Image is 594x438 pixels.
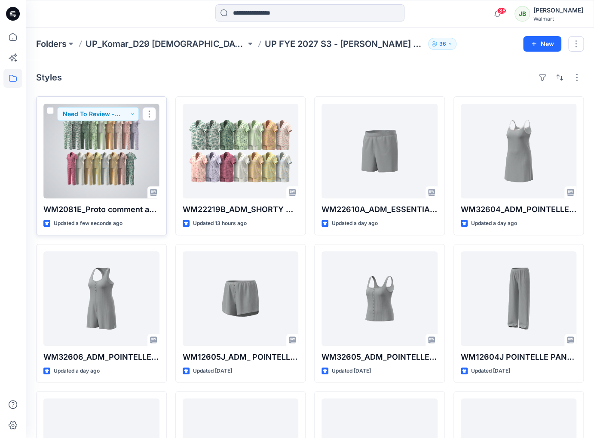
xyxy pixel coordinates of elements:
[36,38,67,50] a: Folders
[461,351,577,363] p: WM12604J POINTELLE PANT-FAUX FLY & BUTTONS + PICOT
[183,251,299,346] a: WM12605J_ADM_ POINTELLE SHORT
[54,367,100,376] p: Updated a day ago
[533,5,583,15] div: [PERSON_NAME]
[471,367,510,376] p: Updated [DATE]
[193,219,247,228] p: Updated 13 hours ago
[183,351,299,363] p: WM12605J_ADM_ POINTELLE SHORT
[514,6,530,22] div: JB
[321,104,438,198] a: WM22610A_ADM_ESSENTIALS SHORT
[265,38,425,50] p: UP FYE 2027 S3 - [PERSON_NAME] D29 [DEMOGRAPHIC_DATA] Sleepwear
[461,251,577,346] a: WM12604J POINTELLE PANT-FAUX FLY & BUTTONS + PICOT
[461,104,577,198] a: WM32604_ADM_POINTELLE SHORT CHEMISE
[86,38,246,50] a: UP_Komar_D29 [DEMOGRAPHIC_DATA] Sleep
[332,367,371,376] p: Updated [DATE]
[54,219,122,228] p: Updated a few seconds ago
[461,204,577,216] p: WM32604_ADM_POINTELLE SHORT CHEMISE
[428,38,456,50] button: 36
[43,204,159,216] p: WM2081E_Proto comment applied pattern_COLORWAY
[43,104,159,198] a: WM2081E_Proto comment applied pattern_COLORWAY
[43,251,159,346] a: WM32606_ADM_POINTELLE ROMPER
[183,204,299,216] p: WM22219B_ADM_SHORTY NOTCH SET_COLORWAY
[321,251,438,346] a: WM32605_ADM_POINTELLE TANK
[36,72,62,83] h4: Styles
[183,104,299,198] a: WM22219B_ADM_SHORTY NOTCH SET_COLORWAY
[497,7,506,14] span: 38
[533,15,583,22] div: Walmart
[523,36,561,52] button: New
[471,219,517,228] p: Updated a day ago
[439,39,446,49] p: 36
[193,367,232,376] p: Updated [DATE]
[43,351,159,363] p: WM32606_ADM_POINTELLE ROMPER
[321,351,438,363] p: WM32605_ADM_POINTELLE TANK
[321,204,438,216] p: WM22610A_ADM_ESSENTIALS SHORT
[332,219,378,228] p: Updated a day ago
